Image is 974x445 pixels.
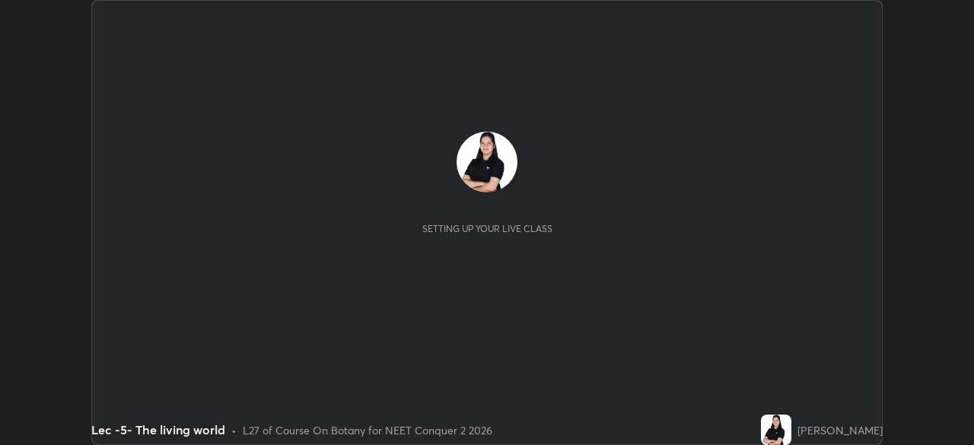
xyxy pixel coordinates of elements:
div: L27 of Course On Botany for NEET Conquer 2 2026 [243,422,492,438]
div: • [231,422,237,438]
div: Setting up your live class [422,223,552,234]
img: f4a5c7a436c14979aac81bfcec30b095.jpg [761,415,791,445]
div: Lec -5- The living world [91,421,225,439]
img: f4a5c7a436c14979aac81bfcec30b095.jpg [457,132,517,192]
div: [PERSON_NAME] [797,422,883,438]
